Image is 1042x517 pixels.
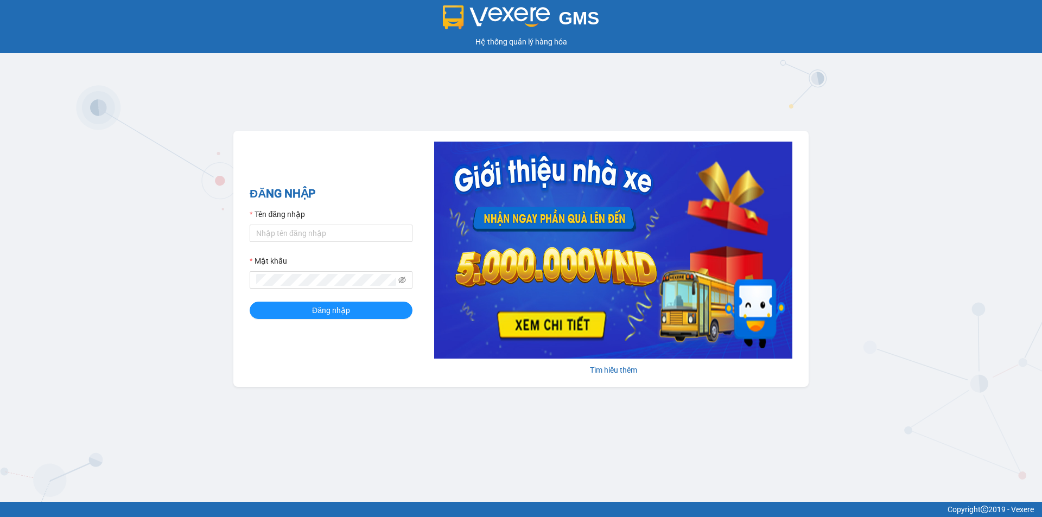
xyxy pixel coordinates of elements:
button: Đăng nhập [250,302,412,319]
div: Hệ thống quản lý hàng hóa [3,36,1039,48]
div: Tìm hiểu thêm [434,364,792,376]
img: banner-0 [434,142,792,359]
a: GMS [443,16,600,25]
span: Đăng nhập [312,304,350,316]
span: eye-invisible [398,276,406,284]
div: Copyright 2019 - Vexere [8,503,1034,515]
label: Tên đăng nhập [250,208,305,220]
input: Mật khẩu [256,274,396,286]
input: Tên đăng nhập [250,225,412,242]
img: logo 2 [443,5,550,29]
span: copyright [981,506,988,513]
span: GMS [558,8,599,28]
label: Mật khẩu [250,255,287,267]
h2: ĐĂNG NHẬP [250,185,412,203]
